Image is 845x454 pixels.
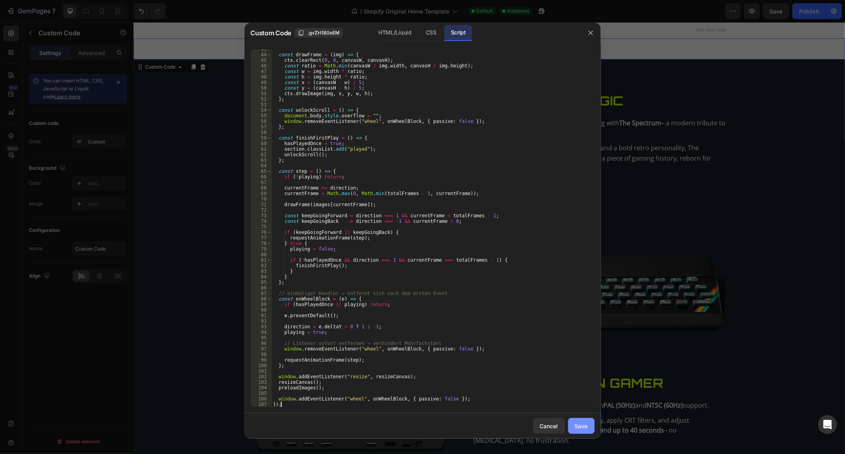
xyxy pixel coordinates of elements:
div: 94 [251,329,272,335]
p: With its , you’ll enjoy an authentic experience straight out of the 1980s. [118,287,380,307]
div: 60 [251,141,272,146]
div: Open Intercom Messenger [818,415,837,434]
div: 82 [251,263,272,268]
p: Designed with its signature rainbow detail and a bold retro personality, The Spectrum is more tha... [340,121,593,151]
div: 87 [251,291,272,296]
div: 64 [251,163,272,169]
div: 71 [251,202,272,207]
div: 96 [251,341,272,346]
b: 720p HD output [381,379,429,387]
div: 66 [251,174,272,180]
img: The Spectrum Behind [118,351,316,435]
div: CSS [420,25,443,41]
div: 58 [251,130,272,135]
div: 59 [251,135,272,141]
div: 100 [251,363,272,368]
div: 107 [251,402,272,407]
h2: Relieve the Magic [340,69,593,88]
div: 50 [251,85,272,91]
b: rewind up to 40 seconds [457,404,530,412]
div: 72 [251,207,272,213]
h2: For the Modern Gamer [340,351,593,370]
div: 97 [251,346,272,352]
i: The Hobbit [137,272,170,281]
div: 98 [251,352,272,357]
div: 93 [251,324,272,329]
div: 67 [251,180,272,185]
div: 76 [251,230,272,235]
div: HTML/Liquid [372,25,418,41]
p: Packed with , including beloved titles like , , and . [118,262,380,282]
div: 84 [251,274,272,280]
button: Cancel [533,418,565,434]
div: 56 [251,119,272,124]
button: Save [568,418,595,434]
div: 53 [251,102,272,107]
div: 69 [251,191,272,196]
div: 65 [251,169,272,174]
div: 55 [251,113,272,119]
div: 62 [251,152,272,157]
div: 85 [251,280,272,285]
div: 57 [251,124,272,130]
div: 74 [251,218,272,224]
div: 45 [251,57,272,63]
p: Choose between 4:3 or pixel-perfect display, apply CRT filters, and adjust borders. or – no [MEDI... [340,393,593,424]
div: Custom Code [10,41,44,48]
div: 86 [251,285,272,291]
div: 80 [251,252,272,257]
div: Script [444,25,472,41]
div: 47 [251,69,272,74]
b: The Spectrum [486,96,528,105]
div: 52 [251,96,272,102]
p: Rediscover the joy of simple, instant gaming with – a modern tribute to the iconic ZX Spectrum. [340,96,593,116]
span: .gvZH180eEM [307,29,340,36]
div: 81 [251,257,272,263]
div: 90 [251,307,272,313]
div: 61 [251,146,272,152]
div: 63 [251,157,272,163]
div: 68 [251,185,272,191]
button: .gvZH180eEM [294,28,343,38]
div: 89 [251,302,272,307]
h2: Packed with Features [118,235,380,254]
div: 77 [251,235,272,241]
div: 92 [251,318,272,324]
div: 103 [251,379,272,385]
b: NTSC (60Hz) [513,379,549,387]
img: The Spectrum Front [118,69,316,195]
div: 73 [251,213,272,218]
div: 99 [251,357,272,363]
div: 49 [251,80,272,85]
div: 88 [251,296,272,302]
div: 54 [251,107,272,113]
div: Cancel [540,422,558,430]
b: PAL (50Hz) [470,379,502,387]
div: 51 [251,91,272,96]
div: 105 [251,391,272,396]
div: 48 [251,74,272,80]
span: Custom Code [251,28,291,38]
div: Save [575,422,588,430]
div: 46 [251,63,272,69]
div: 44 [251,52,272,57]
div: 101 [251,368,272,374]
div: 91 [251,313,272,318]
i: Head Over Heels [185,272,235,281]
img: The Spectrum Keyboard above [395,235,593,310]
div: 95 [251,335,272,341]
div: 104 [251,385,272,391]
b: Save your game at any point [366,404,450,412]
div: 79 [251,246,272,252]
div: 106 [251,396,272,402]
b: 48 built-in games [154,262,205,271]
p: Enjoy smooth via HDMI with and support. [340,378,593,389]
div: 102 [251,374,272,379]
div: 83 [251,268,272,274]
div: 78 [251,241,272,246]
div: 75 [251,224,272,230]
div: 70 [251,196,272,202]
b: fully working replica keyboard [141,287,230,296]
